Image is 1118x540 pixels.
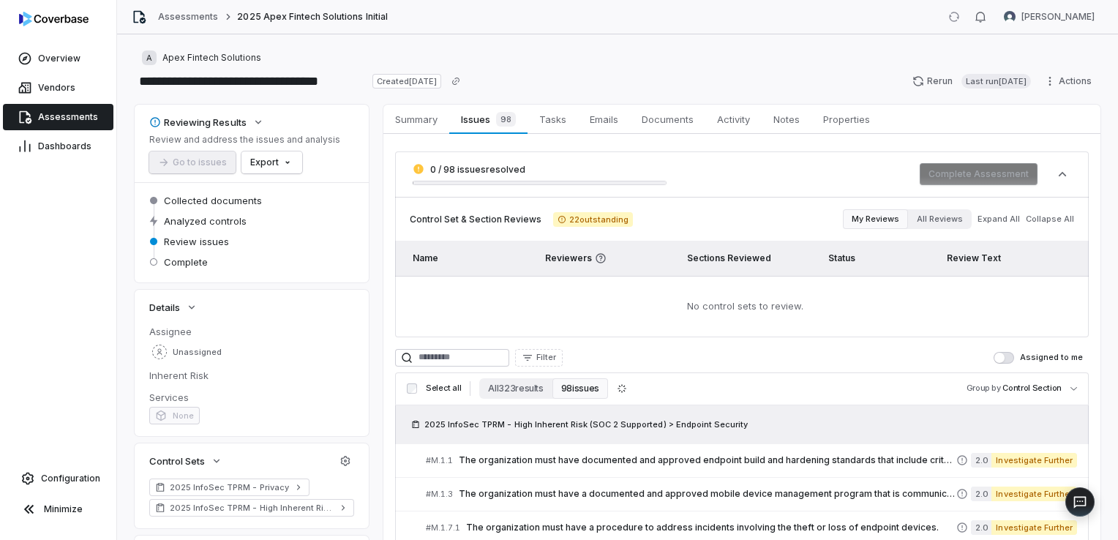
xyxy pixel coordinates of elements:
[973,206,1024,233] button: Expand All
[459,454,956,466] span: The organization must have documented and approved endpoint build and hardening standards that in...
[38,82,75,94] span: Vendors
[145,448,227,474] button: Control Sets
[584,110,624,129] span: Emails
[817,110,876,129] span: Properties
[1040,70,1100,92] button: Actions
[426,489,453,500] span: # M.1.3
[971,520,991,535] span: 2.0
[170,481,289,493] span: 2025 InfoSec TPRM - Privacy
[426,444,1077,477] a: #M.1.1The organization must have documented and approved endpoint build and hardening standards t...
[426,455,453,466] span: # M.1.1
[158,11,218,23] a: Assessments
[1021,11,1095,23] span: [PERSON_NAME]
[459,488,956,500] span: The organization must have a documented and approved mobile device management program that is com...
[149,499,354,517] a: 2025 InfoSec TPRM - High Inherent Risk (SOC 2 Supported)
[149,391,354,404] dt: Services
[904,70,1040,92] button: RerunLast run[DATE]
[533,110,572,129] span: Tasks
[6,495,110,524] button: Minimize
[536,352,556,363] span: Filter
[410,214,541,225] span: Control Set & Section Reviews
[149,325,354,338] dt: Assignee
[843,209,972,229] div: Review filter
[426,522,460,533] span: # M.1.7.1
[6,465,110,492] a: Configuration
[1004,11,1016,23] img: Salman Rizvi avatar
[466,522,956,533] span: The organization must have a procedure to address incidents involving the theft or loss of endpoi...
[553,212,633,227] span: 22 outstanding
[843,209,908,229] button: My Reviews
[971,487,991,501] span: 2.0
[38,140,91,152] span: Dashboards
[149,369,354,382] dt: Inherent Risk
[1021,206,1078,233] button: Collapse All
[552,378,608,399] button: 98 issues
[515,349,563,367] button: Filter
[994,352,1083,364] label: Assigned to me
[995,6,1103,28] button: Salman Rizvi avatar[PERSON_NAME]
[3,104,113,130] a: Assessments
[430,164,525,175] span: 0 / 98 issues resolved
[389,110,443,129] span: Summary
[44,503,83,515] span: Minimize
[173,347,222,358] span: Unassigned
[149,134,340,146] p: Review and address the issues and analysis
[164,235,229,248] span: Review issues
[3,133,113,160] a: Dashboards
[145,109,269,135] button: Reviewing Results
[711,110,756,129] span: Activity
[961,74,1031,89] span: Last run [DATE]
[149,454,205,468] span: Control Sets
[170,502,334,514] span: 2025 InfoSec TPRM - High Inherent Risk (SOC 2 Supported)
[991,520,1077,535] span: Investigate Further
[768,110,806,129] span: Notes
[636,110,699,129] span: Documents
[372,74,441,89] span: Created [DATE]
[241,151,302,173] button: Export
[237,11,387,23] span: 2025 Apex Fintech Solutions Initial
[41,473,100,484] span: Configuration
[3,45,113,72] a: Overview
[908,209,972,229] button: All Reviews
[991,453,1077,468] span: Investigate Further
[443,68,469,94] button: Copy link
[426,383,461,394] span: Select all
[496,112,516,127] span: 98
[967,383,1001,393] span: Group by
[455,109,521,130] span: Issues
[149,301,180,314] span: Details
[426,478,1077,511] a: #M.1.3The organization must have a documented and approved mobile device management program that ...
[164,214,247,228] span: Analyzed controls
[407,383,417,394] input: Select all
[138,45,266,71] button: AApex Fintech Solutions
[994,352,1014,364] button: Assigned to me
[395,276,1089,337] td: No control sets to review.
[828,252,855,263] span: Status
[991,487,1077,501] span: Investigate Further
[947,252,1001,263] span: Review Text
[38,53,80,64] span: Overview
[687,252,771,263] span: Sections Reviewed
[149,479,309,496] a: 2025 InfoSec TPRM - Privacy
[162,52,261,64] span: Apex Fintech Solutions
[413,252,438,263] span: Name
[424,419,748,430] span: 2025 InfoSec TPRM - High Inherent Risk (SOC 2 Supported) > Endpoint Security
[971,453,991,468] span: 2.0
[479,378,552,399] button: All 323 results
[545,252,669,264] span: Reviewers
[164,255,208,269] span: Complete
[19,12,89,26] img: logo-D7KZi-bG.svg
[164,194,262,207] span: Collected documents
[145,294,202,320] button: Details
[3,75,113,101] a: Vendors
[149,116,247,129] div: Reviewing Results
[38,111,98,123] span: Assessments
